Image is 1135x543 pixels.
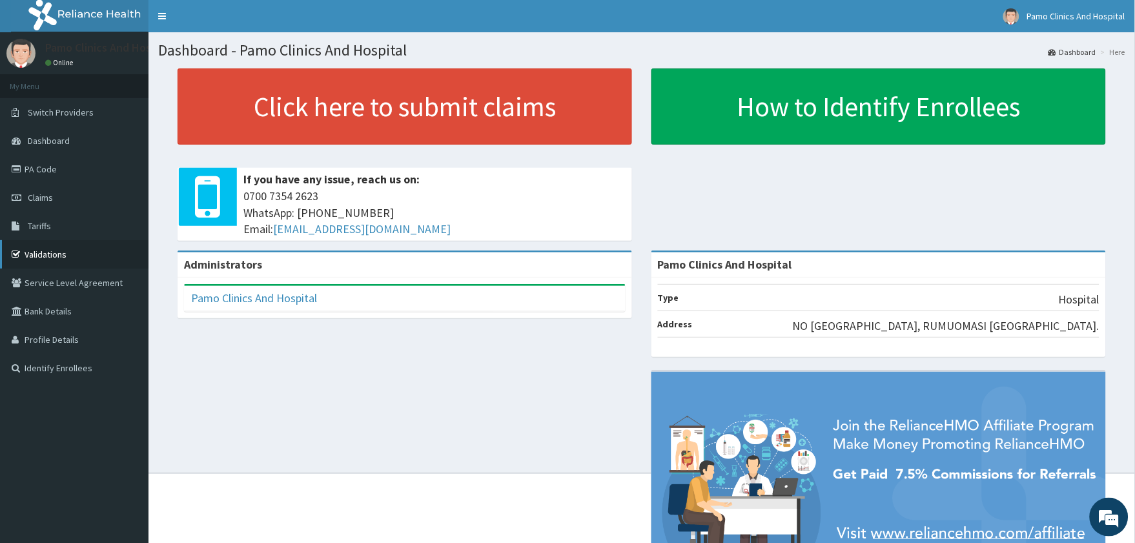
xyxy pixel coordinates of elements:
[658,292,679,303] b: Type
[273,221,451,236] a: [EMAIL_ADDRESS][DOMAIN_NAME]
[658,318,693,330] b: Address
[243,188,626,238] span: 0700 7354 2623 WhatsApp: [PHONE_NUMBER] Email:
[28,192,53,203] span: Claims
[28,135,70,147] span: Dashboard
[184,257,262,272] b: Administrators
[28,220,51,232] span: Tariffs
[178,68,632,145] a: Click here to submit claims
[45,42,174,54] p: Pamo Clinics And Hospital
[1059,291,1099,308] p: Hospital
[658,257,792,272] strong: Pamo Clinics And Hospital
[1027,10,1125,22] span: Pamo Clinics And Hospital
[191,291,317,305] a: Pamo Clinics And Hospital
[158,42,1125,59] h1: Dashboard - Pamo Clinics And Hospital
[1003,8,1019,25] img: User Image
[45,58,76,67] a: Online
[1098,46,1125,57] li: Here
[243,172,420,187] b: If you have any issue, reach us on:
[6,39,36,68] img: User Image
[1048,46,1096,57] a: Dashboard
[793,318,1099,334] p: NO [GEOGRAPHIC_DATA], RUMUOMASI [GEOGRAPHIC_DATA].
[651,68,1106,145] a: How to Identify Enrollees
[28,107,94,118] span: Switch Providers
